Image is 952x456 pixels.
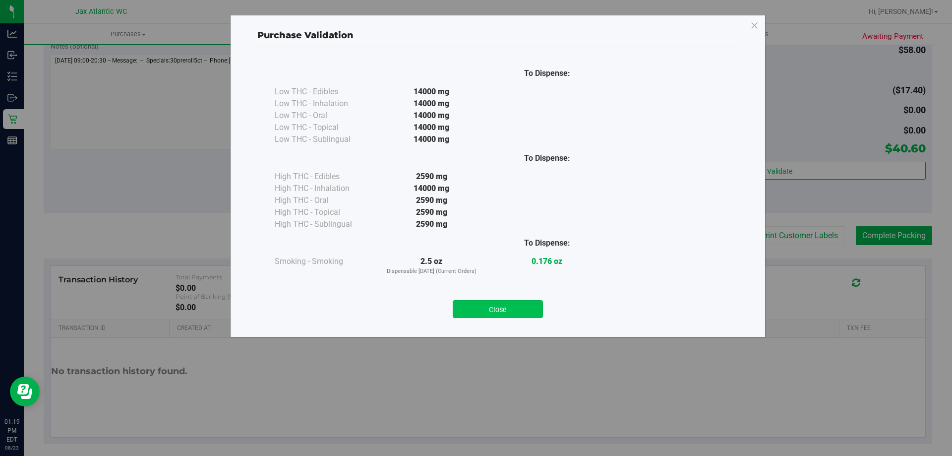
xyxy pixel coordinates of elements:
span: Purchase Validation [257,30,354,41]
div: To Dispense: [489,67,605,79]
iframe: Resource center [10,377,40,406]
div: 2590 mg [374,171,489,183]
div: High THC - Edibles [275,171,374,183]
div: 2.5 oz [374,256,489,276]
div: 14000 mg [374,122,489,133]
div: High THC - Oral [275,195,374,206]
div: Low THC - Oral [275,110,374,122]
div: 2590 mg [374,195,489,206]
div: Low THC - Sublingual [275,133,374,145]
div: Smoking - Smoking [275,256,374,267]
div: Low THC - Topical [275,122,374,133]
strong: 0.176 oz [532,257,562,266]
div: To Dispense: [489,152,605,164]
div: Low THC - Inhalation [275,98,374,110]
div: 14000 mg [374,110,489,122]
button: Close [453,300,543,318]
div: High THC - Sublingual [275,218,374,230]
div: 14000 mg [374,183,489,195]
div: 14000 mg [374,86,489,98]
div: Low THC - Edibles [275,86,374,98]
div: High THC - Topical [275,206,374,218]
div: 2590 mg [374,206,489,218]
div: 2590 mg [374,218,489,230]
div: To Dispense: [489,237,605,249]
div: 14000 mg [374,133,489,145]
p: Dispensable [DATE] (Current Orders) [374,267,489,276]
div: High THC - Inhalation [275,183,374,195]
div: 14000 mg [374,98,489,110]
